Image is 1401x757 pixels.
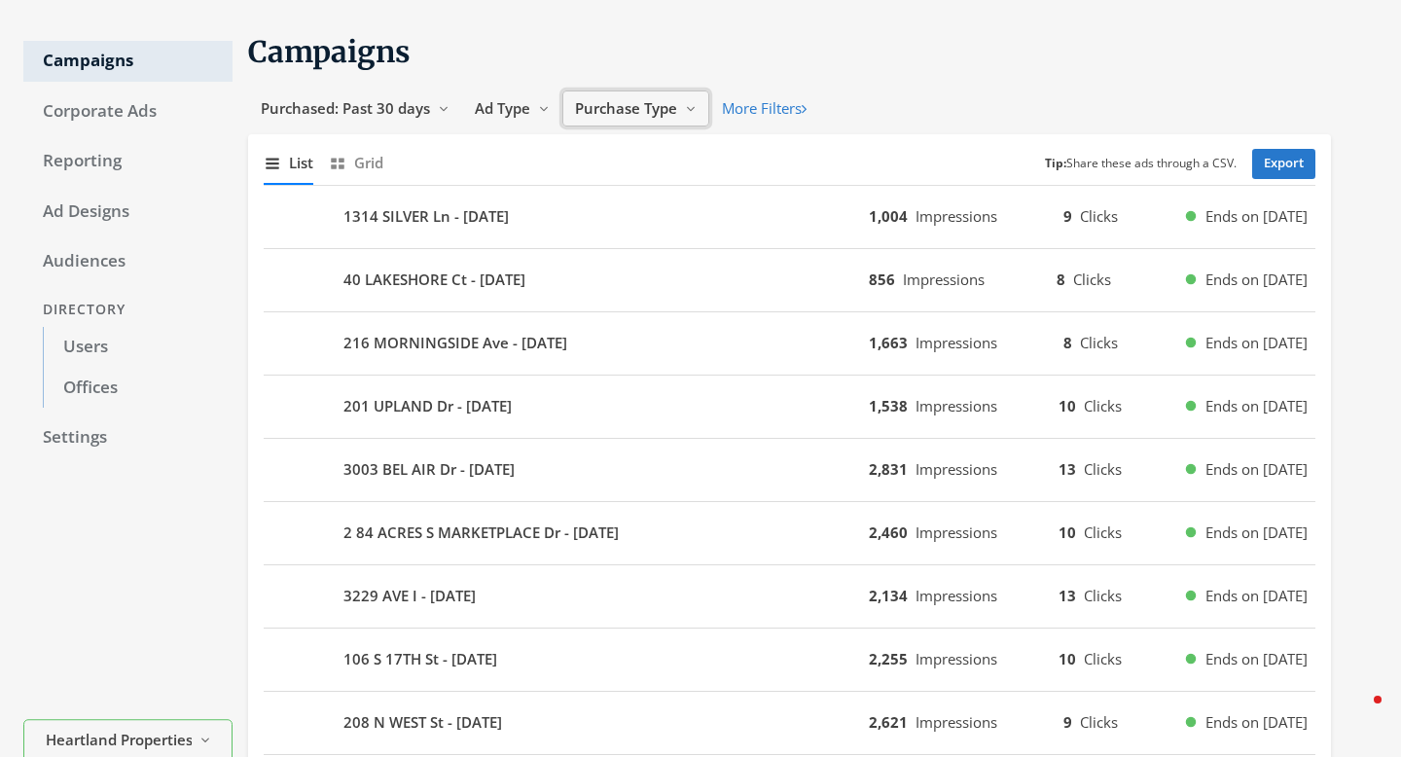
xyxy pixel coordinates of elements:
[1205,205,1308,228] span: Ends on [DATE]
[343,458,515,481] b: 3003 BEL AIR Dr - [DATE]
[329,142,383,184] button: Grid
[1205,522,1308,544] span: Ends on [DATE]
[1073,270,1111,289] span: Clicks
[289,152,313,174] span: List
[869,712,908,732] b: 2,621
[475,98,530,118] span: Ad Type
[916,333,997,352] span: Impressions
[264,320,1315,367] button: 216 MORNINGSIDE Ave - [DATE]1,663Impressions8ClicksEnds on [DATE]
[916,523,997,542] span: Impressions
[1059,649,1076,668] b: 10
[23,292,233,328] div: Directory
[1084,396,1122,415] span: Clicks
[343,648,497,670] b: 106 S 17TH St - [DATE]
[869,459,908,479] b: 2,831
[23,192,233,233] a: Ad Designs
[343,332,567,354] b: 216 MORNINGSIDE Ave - [DATE]
[1252,149,1315,179] a: Export
[709,90,819,126] button: More Filters
[264,194,1315,240] button: 1314 SILVER Ln - [DATE]1,004Impressions9ClicksEnds on [DATE]
[1057,270,1065,289] b: 8
[1205,648,1308,670] span: Ends on [DATE]
[46,729,192,751] span: Heartland Properties
[343,269,525,291] b: 40 LAKESHORE Ct - [DATE]
[248,33,411,70] span: Campaigns
[264,447,1315,493] button: 3003 BEL AIR Dr - [DATE]2,831Impressions13ClicksEnds on [DATE]
[869,333,908,352] b: 1,663
[264,257,1315,304] button: 40 LAKESHORE Ct - [DATE]856Impressions8ClicksEnds on [DATE]
[916,649,997,668] span: Impressions
[575,98,677,118] span: Purchase Type
[264,383,1315,430] button: 201 UPLAND Dr - [DATE]1,538Impressions10ClicksEnds on [DATE]
[23,417,233,458] a: Settings
[23,41,233,82] a: Campaigns
[23,141,233,182] a: Reporting
[264,573,1315,620] button: 3229 AVE I - [DATE]2,134Impressions13ClicksEnds on [DATE]
[1045,155,1066,171] b: Tip:
[1205,332,1308,354] span: Ends on [DATE]
[1084,586,1122,605] span: Clicks
[343,522,619,544] b: 2 84 ACRES S MARKETPLACE Dr - [DATE]
[343,585,476,607] b: 3229 AVE I - [DATE]
[869,270,895,289] b: 856
[43,368,233,409] a: Offices
[562,90,709,126] button: Purchase Type
[1205,458,1308,481] span: Ends on [DATE]
[869,649,908,668] b: 2,255
[1063,333,1072,352] b: 8
[1045,155,1237,173] small: Share these ads through a CSV.
[23,91,233,132] a: Corporate Ads
[1205,711,1308,734] span: Ends on [DATE]
[1205,395,1308,417] span: Ends on [DATE]
[264,636,1315,683] button: 106 S 17TH St - [DATE]2,255Impressions10ClicksEnds on [DATE]
[1059,396,1076,415] b: 10
[264,142,313,184] button: List
[1084,459,1122,479] span: Clicks
[1063,712,1072,732] b: 9
[903,270,985,289] span: Impressions
[343,395,512,417] b: 201 UPLAND Dr - [DATE]
[343,205,509,228] b: 1314 SILVER Ln - [DATE]
[43,327,233,368] a: Users
[264,700,1315,746] button: 208 N WEST St - [DATE]2,621Impressions9ClicksEnds on [DATE]
[264,510,1315,557] button: 2 84 ACRES S MARKETPLACE Dr - [DATE]2,460Impressions10ClicksEnds on [DATE]
[462,90,562,126] button: Ad Type
[869,206,908,226] b: 1,004
[916,586,997,605] span: Impressions
[869,586,908,605] b: 2,134
[1080,712,1118,732] span: Clicks
[1059,523,1076,542] b: 10
[869,396,908,415] b: 1,538
[1063,206,1072,226] b: 9
[23,241,233,282] a: Audiences
[1205,269,1308,291] span: Ends on [DATE]
[1084,523,1122,542] span: Clicks
[1080,206,1118,226] span: Clicks
[916,459,997,479] span: Impressions
[1059,586,1076,605] b: 13
[916,206,997,226] span: Impressions
[261,98,430,118] span: Purchased: Past 30 days
[916,396,997,415] span: Impressions
[1205,585,1308,607] span: Ends on [DATE]
[1059,459,1076,479] b: 13
[1335,691,1382,738] iframe: Intercom live chat
[916,712,997,732] span: Impressions
[1080,333,1118,352] span: Clicks
[343,711,502,734] b: 208 N WEST St - [DATE]
[354,152,383,174] span: Grid
[869,523,908,542] b: 2,460
[248,90,462,126] button: Purchased: Past 30 days
[1084,649,1122,668] span: Clicks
